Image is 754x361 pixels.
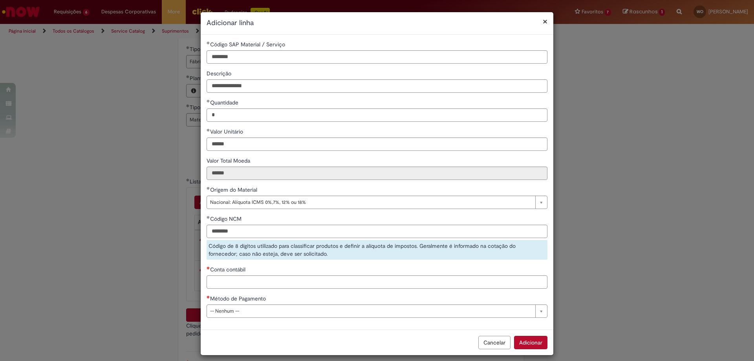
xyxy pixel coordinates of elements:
[207,137,547,151] input: Valor Unitário
[207,167,547,180] input: Valor Total Moeda
[207,216,210,219] span: Obrigatório Preenchido
[210,295,267,302] span: Método de Pagamento
[207,266,210,269] span: Necessários
[207,225,547,238] input: Código NCM
[207,41,210,44] span: Obrigatório Preenchido
[207,157,252,164] span: Somente leitura - Valor Total Moeda
[210,196,531,209] span: Nacional: Alíquota ICMS 0%,7%, 12% ou 18%
[210,305,531,317] span: -- Nenhum --
[207,295,210,299] span: Necessários
[207,275,547,289] input: Conta contábil
[207,240,547,260] div: Código de 8 dígitos utilizado para classificar produtos e definir a alíquota de impostos. Geralme...
[207,79,547,93] input: Descrição
[210,266,247,273] span: Conta contábil
[207,128,210,132] span: Obrigatório Preenchido
[207,18,547,28] h2: Adicionar linha
[514,336,547,349] button: Adicionar
[207,108,547,122] input: Quantidade
[207,187,210,190] span: Obrigatório Preenchido
[543,17,547,26] button: Fechar modal
[207,70,233,77] span: Descrição
[207,50,547,64] input: Código SAP Material / Serviço
[210,215,243,222] span: Código NCM
[210,128,245,135] span: Valor Unitário
[207,99,210,103] span: Obrigatório Preenchido
[210,99,240,106] span: Quantidade
[210,186,259,193] span: Origem do Material
[478,336,511,349] button: Cancelar
[210,41,287,48] span: Código SAP Material / Serviço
